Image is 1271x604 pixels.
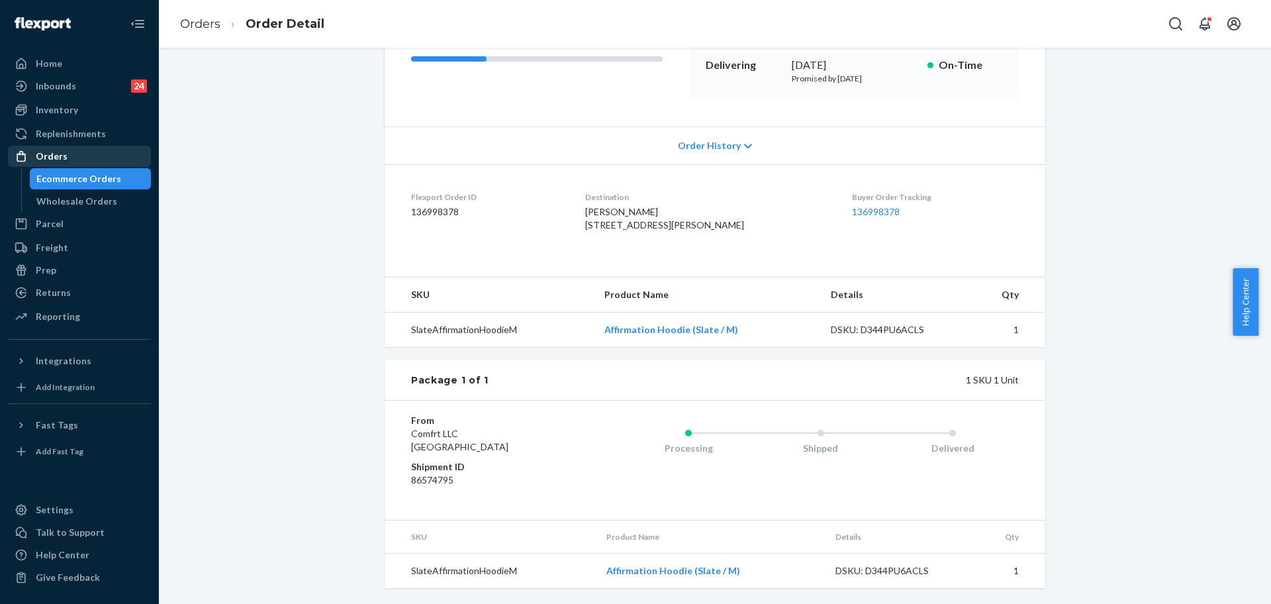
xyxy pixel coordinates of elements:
[792,73,917,84] p: Promised by [DATE]
[585,191,831,203] dt: Destination
[1192,11,1218,37] button: Open notifications
[8,237,151,258] a: Freight
[8,499,151,521] a: Settings
[825,521,970,554] th: Details
[411,374,489,387] div: Package 1 of 1
[36,172,121,185] div: Ecommerce Orders
[8,350,151,372] button: Integrations
[36,264,56,277] div: Prep
[706,58,781,73] p: Delivering
[594,277,820,313] th: Product Name
[8,441,151,462] a: Add Fast Tag
[939,58,1003,73] p: On-Time
[8,544,151,566] a: Help Center
[385,313,594,348] td: SlateAffirmationHoodieM
[36,150,68,163] div: Orders
[8,53,151,74] a: Home
[8,522,151,543] a: Talk to Support
[411,460,569,474] dt: Shipment ID
[36,217,64,230] div: Parcel
[30,191,152,212] a: Wholesale Orders
[1233,268,1258,336] button: Help Center
[852,191,1019,203] dt: Buyer Order Tracking
[8,567,151,588] button: Give Feedback
[36,446,83,457] div: Add Fast Tag
[36,195,117,208] div: Wholesale Orders
[8,306,151,327] a: Reporting
[596,521,825,554] th: Product Name
[36,419,78,432] div: Fast Tags
[8,260,151,281] a: Prep
[36,241,68,254] div: Freight
[36,526,105,539] div: Talk to Support
[36,310,80,323] div: Reporting
[36,381,95,393] div: Add Integration
[1162,11,1189,37] button: Open Search Box
[820,277,966,313] th: Details
[606,565,740,576] a: Affirmation Hoodie (Slate / M)
[385,277,594,313] th: SKU
[411,191,564,203] dt: Flexport Order ID
[36,354,91,368] div: Integrations
[585,206,744,230] span: [PERSON_NAME] [STREET_ADDRESS][PERSON_NAME]
[622,442,755,455] div: Processing
[8,282,151,303] a: Returns
[180,17,220,31] a: Orders
[852,206,900,217] a: 136998378
[678,139,741,152] span: Order History
[30,168,152,189] a: Ecommerce Orders
[8,146,151,167] a: Orders
[755,442,887,455] div: Shipped
[8,415,151,436] button: Fast Tags
[124,11,151,37] button: Close Navigation
[489,374,1019,387] div: 1 SKU 1 Unit
[385,554,596,589] td: SlateAffirmationHoodieM
[966,277,1045,313] th: Qty
[411,428,508,452] span: Comfrt LLC [GEOGRAPHIC_DATA]
[246,17,324,31] a: Order Detail
[835,564,960,578] div: DSKU: D344PU6ACLS
[36,503,73,517] div: Settings
[36,79,76,93] div: Inbounds
[8,75,151,97] a: Inbounds24
[169,5,335,44] ol: breadcrumbs
[8,213,151,234] a: Parcel
[966,313,1045,348] td: 1
[15,17,71,30] img: Flexport logo
[36,571,100,584] div: Give Feedback
[970,554,1045,589] td: 1
[886,442,1019,455] div: Delivered
[36,127,106,140] div: Replenishments
[8,99,151,121] a: Inventory
[411,474,569,487] dd: 86574795
[36,548,89,562] div: Help Center
[411,205,564,219] dd: 136998378
[36,57,62,70] div: Home
[8,123,151,144] a: Replenishments
[831,323,955,336] div: DSKU: D344PU6ACLS
[604,324,738,335] a: Affirmation Hoodie (Slate / M)
[36,103,78,117] div: Inventory
[131,79,147,93] div: 24
[36,286,71,299] div: Returns
[8,377,151,398] a: Add Integration
[385,521,596,554] th: SKU
[411,414,569,427] dt: From
[970,521,1045,554] th: Qty
[792,58,917,73] div: [DATE]
[1221,11,1247,37] button: Open account menu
